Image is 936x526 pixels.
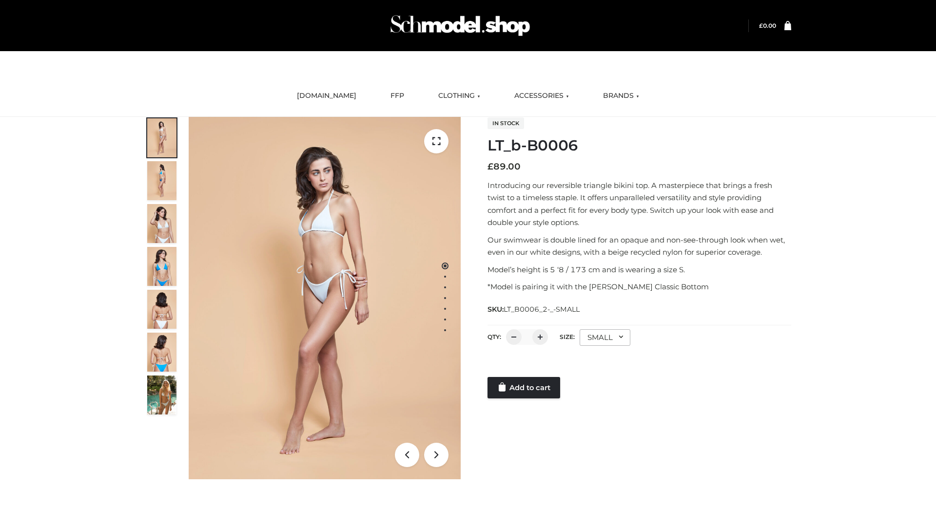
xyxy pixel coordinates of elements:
[147,333,176,372] img: ArielClassicBikiniTop_CloudNine_AzureSky_OW114ECO_8-scaled.jpg
[759,22,763,29] span: £
[487,281,791,293] p: *Model is pairing it with the [PERSON_NAME] Classic Bottom
[560,333,575,340] label: Size:
[507,85,576,107] a: ACCESSORIES
[487,117,524,129] span: In stock
[580,329,630,346] div: SMALL
[487,161,493,172] span: £
[487,137,791,154] h1: LT_b-B0006
[147,118,176,157] img: ArielClassicBikiniTop_CloudNine_AzureSky_OW114ECO_1-scaled.jpg
[147,247,176,286] img: ArielClassicBikiniTop_CloudNine_AzureSky_OW114ECO_4-scaled.jpg
[759,22,776,29] a: £0.00
[487,333,501,340] label: QTY:
[487,303,581,315] span: SKU:
[504,305,580,314] span: LT_B0006_2-_-SMALL
[487,234,791,259] p: Our swimwear is double lined for an opaque and non-see-through look when wet, even in our white d...
[487,263,791,276] p: Model’s height is 5 ‘8 / 173 cm and is wearing a size S.
[387,6,533,45] img: Schmodel Admin 964
[759,22,776,29] bdi: 0.00
[487,179,791,229] p: Introducing our reversible triangle bikini top. A masterpiece that brings a fresh twist to a time...
[147,161,176,200] img: ArielClassicBikiniTop_CloudNine_AzureSky_OW114ECO_2-scaled.jpg
[431,85,487,107] a: CLOTHING
[147,376,176,414] img: Arieltop_CloudNine_AzureSky2.jpg
[487,377,560,398] a: Add to cart
[147,290,176,329] img: ArielClassicBikiniTop_CloudNine_AzureSky_OW114ECO_7-scaled.jpg
[487,161,521,172] bdi: 89.00
[596,85,646,107] a: BRANDS
[189,117,461,479] img: ArielClassicBikiniTop_CloudNine_AzureSky_OW114ECO_1
[290,85,364,107] a: [DOMAIN_NAME]
[147,204,176,243] img: ArielClassicBikiniTop_CloudNine_AzureSky_OW114ECO_3-scaled.jpg
[383,85,411,107] a: FFP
